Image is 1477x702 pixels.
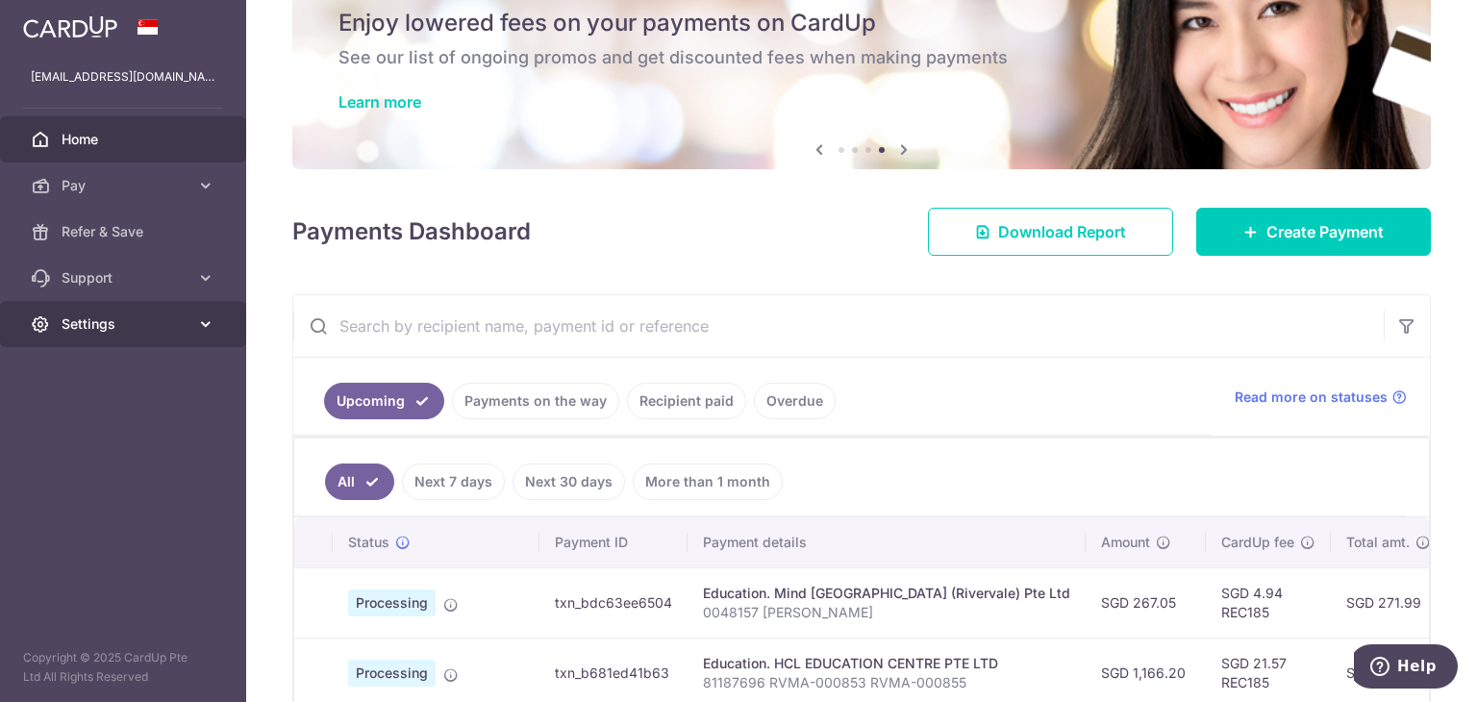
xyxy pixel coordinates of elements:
[338,46,1385,69] h6: See our list of ongoing promos and get discounted fees when making payments
[627,383,746,419] a: Recipient paid
[928,208,1173,256] a: Download Report
[31,67,215,87] p: [EMAIL_ADDRESS][DOMAIN_NAME]
[62,268,188,288] span: Support
[325,464,394,500] a: All
[1196,208,1431,256] a: Create Payment
[633,464,783,500] a: More than 1 month
[62,130,188,149] span: Home
[452,383,619,419] a: Payments on the way
[348,660,436,687] span: Processing
[292,214,531,249] h4: Payments Dashboard
[703,654,1070,673] div: Education. HCL EDUCATION CENTRE PTE LTD
[703,584,1070,603] div: Education. Mind [GEOGRAPHIC_DATA] (Rivervale) Pte Ltd
[513,464,625,500] a: Next 30 days
[1354,644,1458,692] iframe: Opens a widget where you can find more information
[688,517,1086,567] th: Payment details
[293,295,1384,357] input: Search by recipient name, payment id or reference
[998,220,1126,243] span: Download Report
[1346,533,1410,552] span: Total amt.
[703,603,1070,622] p: 0048157 [PERSON_NAME]
[1235,388,1388,407] span: Read more on statuses
[348,589,436,616] span: Processing
[338,92,421,112] a: Learn more
[62,314,188,334] span: Settings
[62,176,188,195] span: Pay
[1206,567,1331,638] td: SGD 4.94 REC185
[1221,533,1294,552] span: CardUp fee
[1331,567,1450,638] td: SGD 271.99
[62,222,188,241] span: Refer & Save
[539,567,688,638] td: txn_bdc63ee6504
[23,15,117,38] img: CardUp
[324,383,444,419] a: Upcoming
[338,8,1385,38] h5: Enjoy lowered fees on your payments on CardUp
[1086,567,1206,638] td: SGD 267.05
[1266,220,1384,243] span: Create Payment
[1235,388,1407,407] a: Read more on statuses
[402,464,505,500] a: Next 7 days
[703,673,1070,692] p: 81187696 RVMA-000853 RVMA-000855
[539,517,688,567] th: Payment ID
[754,383,836,419] a: Overdue
[1101,533,1150,552] span: Amount
[348,533,389,552] span: Status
